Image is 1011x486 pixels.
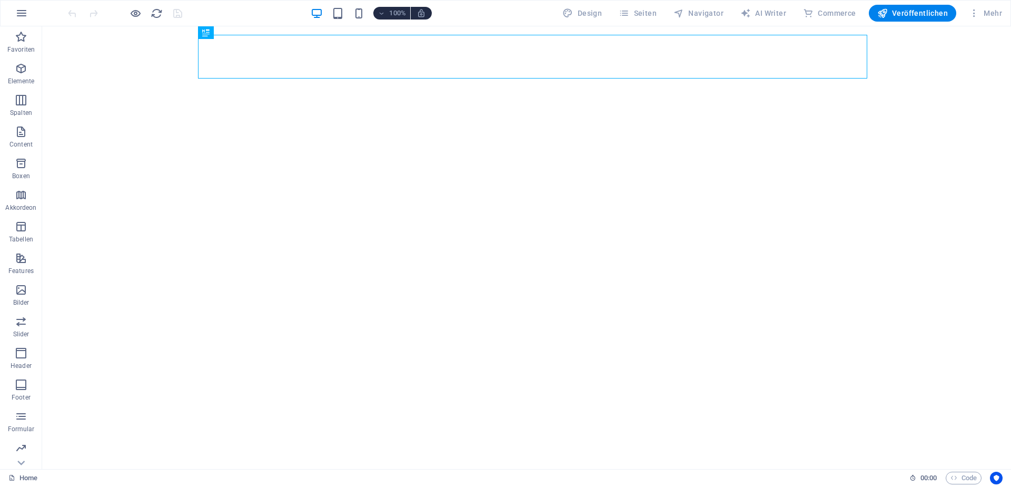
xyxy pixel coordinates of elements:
[909,472,937,484] h6: Session-Zeit
[5,203,36,212] p: Akkordeon
[151,7,163,20] i: Seite neu laden
[673,8,723,18] span: Navigator
[950,472,977,484] span: Code
[946,472,982,484] button: Code
[7,45,35,54] p: Favoriten
[740,8,786,18] span: AI Writer
[562,8,602,18] span: Design
[803,8,856,18] span: Commerce
[736,5,790,22] button: AI Writer
[8,77,35,85] p: Elemente
[9,235,33,244] p: Tabellen
[920,472,937,484] span: 00 00
[12,172,30,180] p: Boxen
[869,5,956,22] button: Veröffentlichen
[558,5,606,22] button: Design
[928,474,929,482] span: :
[13,330,29,338] p: Slider
[877,8,948,18] span: Veröffentlichen
[990,472,1003,484] button: Usercentrics
[969,8,1002,18] span: Mehr
[129,7,142,20] button: Klicke hier, um den Vorschau-Modus zu verlassen
[150,7,163,20] button: reload
[8,425,35,433] p: Formular
[11,362,32,370] p: Header
[9,140,33,149] p: Content
[669,5,728,22] button: Navigator
[799,5,860,22] button: Commerce
[10,109,32,117] p: Spalten
[965,5,1006,22] button: Mehr
[13,298,29,307] p: Bilder
[614,5,661,22] button: Seiten
[8,267,34,275] p: Features
[12,393,31,402] p: Footer
[619,8,657,18] span: Seiten
[8,472,37,484] a: Klick, um Auswahl aufzuheben. Doppelklick öffnet Seitenverwaltung
[417,8,426,18] i: Bei Größenänderung Zoomstufe automatisch an das gewählte Gerät anpassen.
[373,7,411,20] button: 100%
[389,7,406,20] h6: 100%
[558,5,606,22] div: Design (Strg+Alt+Y)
